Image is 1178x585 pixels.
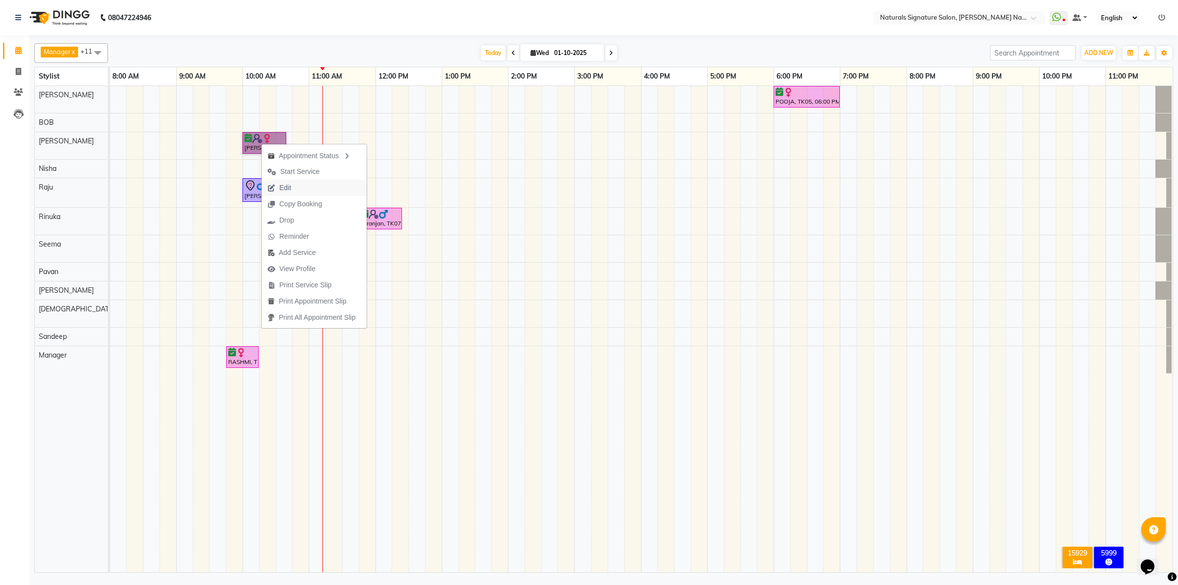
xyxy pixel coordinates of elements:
[279,248,316,258] span: Add Service
[39,240,61,249] span: Seema
[279,264,316,274] span: View Profile
[39,305,115,313] span: [DEMOGRAPHIC_DATA]
[177,69,208,84] a: 9:00 AM
[39,212,60,221] span: Rinuka
[990,45,1076,60] input: Search Appointment
[775,87,839,106] div: POOJA, TK05, 06:00 PM-07:00 PM, Advance Cut - By Stylist
[642,69,672,84] a: 4:00 PM
[442,69,473,84] a: 1:00 PM
[1040,69,1074,84] a: 10:00 PM
[71,48,75,56] a: x
[1082,46,1116,60] button: ADD NEW
[243,180,274,200] div: [PERSON_NAME] K, TK02, 10:00 AM-10:30 AM, Kids Cut (Girls)- Below 7
[39,183,53,192] span: Raju
[44,48,71,56] span: Manager
[907,69,938,84] a: 8:00 PM
[268,249,275,256] img: add-service.png
[227,348,258,366] div: RASHMI, TK01, 09:45 AM-10:15 AM, Saree Draping
[39,90,94,99] span: [PERSON_NAME]
[279,183,291,193] span: Edit
[25,4,92,31] img: logo
[279,215,294,225] span: Drop
[268,152,275,160] img: apt_status.png
[1065,549,1090,557] div: 15929
[360,209,401,228] div: Niranjan, TK07, 11:45 AM-12:25 PM, [PERSON_NAME] & Chilli - Pedi- Women
[774,69,805,84] a: 6:00 PM
[39,118,54,127] span: BOB
[840,69,871,84] a: 7:00 PM
[528,49,551,56] span: Wed
[262,147,367,164] div: Appointment Status
[575,69,606,84] a: 3:00 PM
[279,280,332,290] span: Print Service Slip
[268,314,275,321] img: printall.png
[279,312,355,323] span: Print All Appointment Slip
[268,298,275,305] img: printapt.png
[39,286,94,295] span: [PERSON_NAME]
[280,167,320,177] span: Start Service
[1137,546,1168,575] iframe: chat widget
[39,267,58,276] span: Pavan
[39,72,59,81] span: Stylist
[39,164,56,173] span: Nisha
[39,137,94,145] span: [PERSON_NAME]
[110,69,141,84] a: 8:00 AM
[39,351,67,360] span: Manager
[708,69,739,84] a: 5:00 PM
[481,45,506,60] span: Today
[108,4,151,31] b: 08047224946
[279,231,309,242] span: Reminder
[279,296,347,306] span: Print Appointment Slip
[509,69,539,84] a: 2:00 PM
[973,69,1004,84] a: 9:00 PM
[309,69,345,84] a: 11:00 AM
[376,69,411,84] a: 12:00 PM
[1106,69,1141,84] a: 11:00 PM
[1084,49,1113,56] span: ADD NEW
[243,69,278,84] a: 10:00 AM
[279,199,322,209] span: Copy Booking
[551,46,600,60] input: 2025-10-01
[1096,549,1122,557] div: 5999
[80,47,100,55] span: +11
[39,332,67,341] span: Sandeep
